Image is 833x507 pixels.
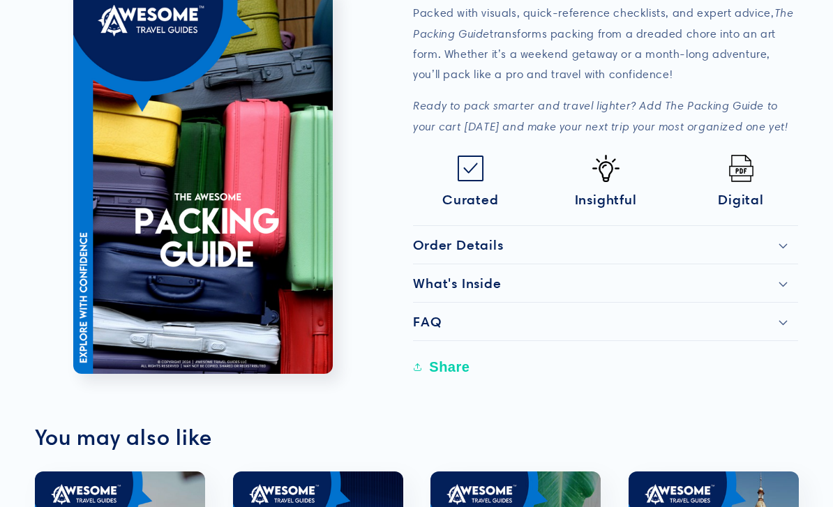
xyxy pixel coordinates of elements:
button: Share [413,351,474,382]
h2: What's Inside [413,275,501,292]
img: Pdf.png [728,155,755,182]
h2: Order Details [413,236,503,253]
summary: FAQ [413,303,798,340]
span: Curated [442,191,498,208]
img: Idea-icon.png [592,155,620,182]
em: Ready to pack smarter and travel lighter? Add The Packing Guide to your cart [DATE] and make your... [413,98,788,133]
summary: Order Details [413,226,798,264]
p: Packed with visuals, quick-reference checklists, and expert advice, transforms packing from a dre... [413,3,798,84]
h2: You may also like [35,424,798,451]
em: The Packing Guide [413,6,793,40]
summary: What's Inside [413,264,798,302]
h2: FAQ [413,313,441,330]
span: Insightful [575,191,637,208]
span: Digital [718,191,763,208]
